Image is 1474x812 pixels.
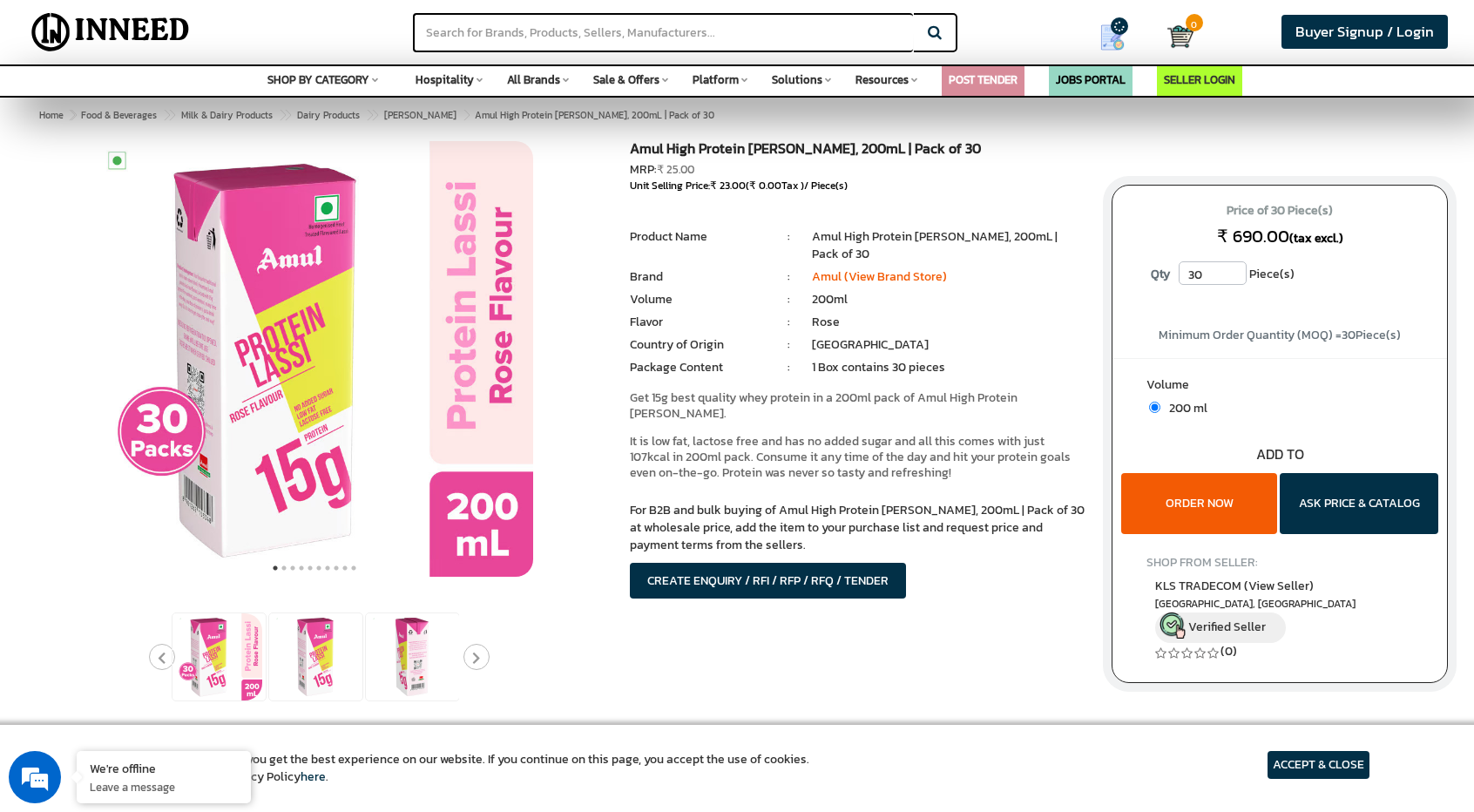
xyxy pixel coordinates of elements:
p: Get 15g best quality whey protein in a 200ml pack of Amul High Protein [PERSON_NAME]. [630,390,1086,422]
a: [PERSON_NAME] [381,105,460,125]
li: : [767,291,812,308]
li: : [767,336,812,354]
h4: SHOP FROM SELLER: [1146,556,1414,569]
label: Qty [1142,261,1179,288]
span: Sale & Offers [593,71,659,88]
span: SHOP BY CATEGORY [267,71,369,88]
span: ₹ 690.00 [1217,223,1289,249]
span: > [366,105,375,125]
a: JOBS PORTAL [1056,71,1126,88]
img: Amul High Protein Rose Lassi, 200mL [272,613,359,700]
p: Leave a message [90,779,238,795]
span: Platform [693,71,739,88]
li: Volume [630,291,767,308]
li: Rose [812,314,1085,331]
span: [PERSON_NAME] [384,108,456,122]
a: Home [36,105,67,125]
span: 200 ml [1160,399,1207,417]
img: inneed-verified-seller-icon.png [1160,612,1186,639]
button: 5 [306,559,314,577]
li: Package Content [630,359,767,376]
button: Previous [149,644,175,670]
span: Minimum Order Quantity (MOQ) = Piece(s) [1159,326,1401,344]
span: 0 [1186,14,1203,31]
button: 6 [314,559,323,577]
button: 9 [341,559,349,577]
a: my Quotes [1072,17,1167,58]
li: Flavor [630,314,767,331]
input: Search for Brands, Products, Sellers, Manufacturers... [413,13,913,52]
span: Milk & Dairy Products [181,108,273,122]
a: Dairy Products [294,105,363,125]
button: 3 [288,559,297,577]
li: : [767,314,812,331]
a: Amul (View Brand Store) [812,267,947,286]
a: (0) [1220,642,1237,660]
span: Price of 30 Piece(s) [1129,197,1430,225]
button: 10 [349,559,358,577]
a: POST TENDER [949,71,1018,88]
img: Amul High Protein Rose Lassi, 200mL [175,613,262,700]
button: 4 [297,559,306,577]
button: ORDER NOW [1121,473,1276,534]
a: Product Specification [573,720,747,761]
p: For B2B and bulk buying of Amul High Protein [PERSON_NAME], 200mL | Pack of 30 at wholesale price... [630,502,1086,554]
span: > [463,105,471,125]
img: Inneed.Market [24,10,198,54]
li: 1 Box contains 30 pieces [812,359,1085,376]
span: All Brands [507,71,560,88]
span: > [70,108,75,122]
li: [GEOGRAPHIC_DATA] [812,336,1085,354]
a: Cart 0 [1167,17,1182,56]
button: ASK PRICE & CATALOG [1280,473,1438,534]
span: Dairy Products [297,108,360,122]
span: Buyer Signup / Login [1295,21,1434,43]
a: Buyer Signup / Login [1281,15,1448,49]
a: Milk & Dairy Products [178,105,276,125]
a: KLS TRADECOM (View Seller) [GEOGRAPHIC_DATA], [GEOGRAPHIC_DATA] Verified Seller [1155,577,1405,643]
img: Cart [1167,24,1193,50]
li: : [767,268,812,286]
button: 8 [332,559,341,577]
div: MRP: [630,161,1086,179]
a: SELLER LOGIN [1164,71,1235,88]
a: Ratings & Reviews [749,720,899,760]
img: Amul High Protein Rose Lassi, 200mL [98,141,533,577]
span: Amul High Protein [PERSON_NAME], 200mL | Pack of 30 [78,108,714,122]
button: 7 [323,559,332,577]
span: > [279,105,287,125]
span: KLS TRADECOM [1155,577,1314,595]
article: We use cookies to ensure you get the best experience on our website. If you continue on this page... [105,751,809,786]
img: Show My Quotes [1099,24,1126,51]
span: > [163,105,172,125]
li: Country of Origin [630,336,767,354]
div: Unit Selling Price: ( Tax ) [630,179,1086,193]
button: 1 [271,559,280,577]
li: : [767,359,812,376]
span: / Piece(s) [804,178,848,193]
span: East Delhi [1155,597,1405,612]
li: Amul High Protein [PERSON_NAME], 200mL | Pack of 30 [812,228,1085,263]
span: (tax excl.) [1289,229,1343,247]
span: 30 [1342,326,1356,344]
li: : [767,228,812,246]
li: 200ml [812,291,1085,308]
span: Solutions [772,71,822,88]
div: We're offline [90,760,238,776]
a: here [301,768,326,786]
span: Verified Seller [1188,618,1266,636]
li: Product Name [630,228,767,246]
a: Food & Beverages [78,105,160,125]
span: Hospitality [416,71,474,88]
span: Piece(s) [1249,261,1295,288]
span: Food & Beverages [81,108,157,122]
span: ₹ 25.00 [657,161,694,178]
span: ₹ 23.00 [710,178,746,193]
article: ACCEPT & CLOSE [1268,751,1369,779]
div: ADD TO [1112,444,1447,464]
h1: Amul High Protein [PERSON_NAME], 200mL | Pack of 30 [630,141,1086,161]
img: Amul High Protein Rose Lassi, 200mL [368,613,456,700]
span: Resources [855,71,909,88]
button: Next [463,644,490,670]
span: ₹ 0.00 [749,178,781,193]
